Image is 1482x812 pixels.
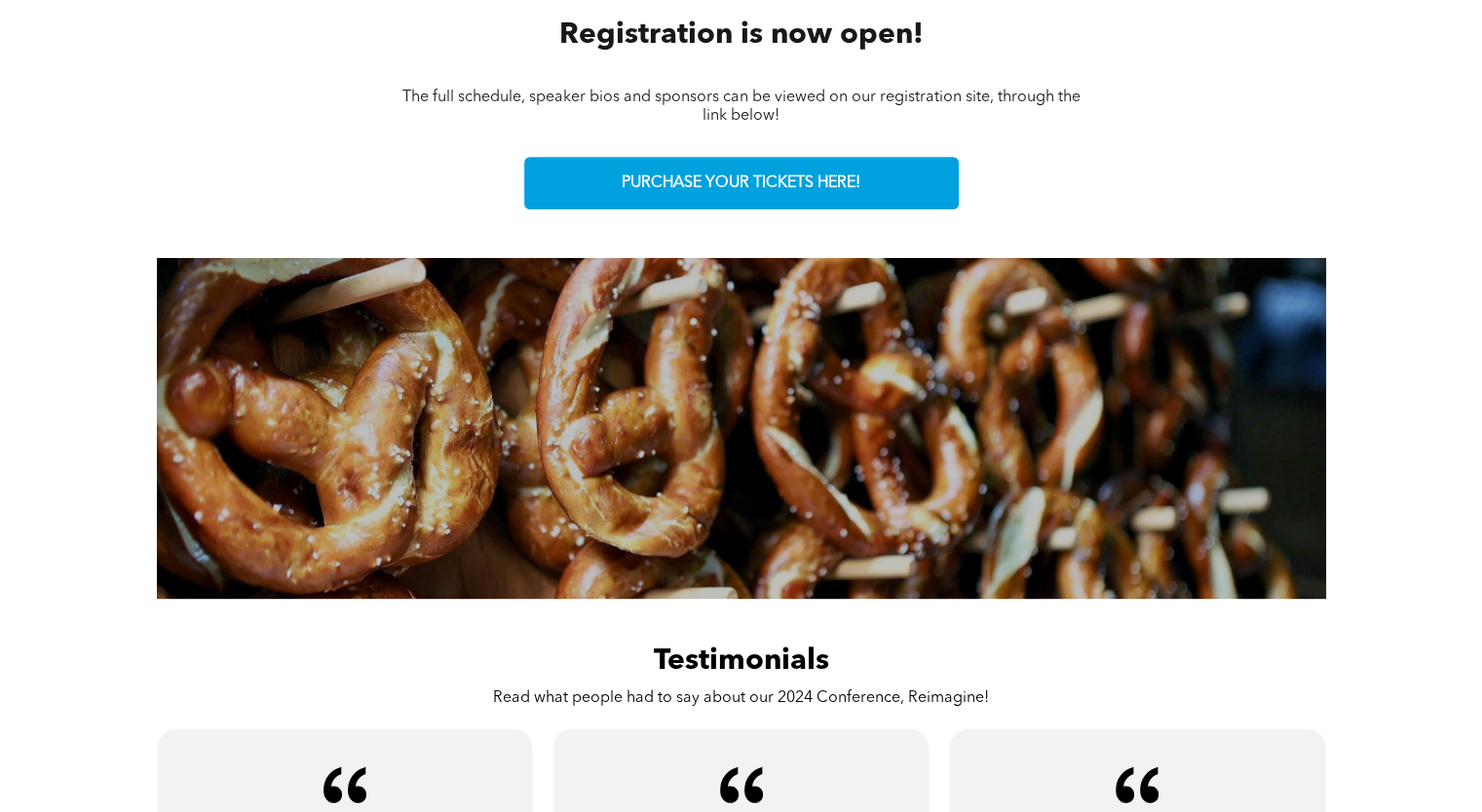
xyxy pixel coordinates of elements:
[524,157,959,209] a: PURCHASE YOUR TICKETS HERE!
[402,90,1081,124] span: The full schedule, speaker bios and sponsors can be viewed on our registration site, through the ...
[654,646,829,676] span: Testimonials
[493,690,989,706] span: Read what people had to say about our 2024 Conference, Reimagine!
[622,174,860,193] span: PURCHASE YOUR TICKETS HERE!
[559,20,924,50] span: Registration is now open!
